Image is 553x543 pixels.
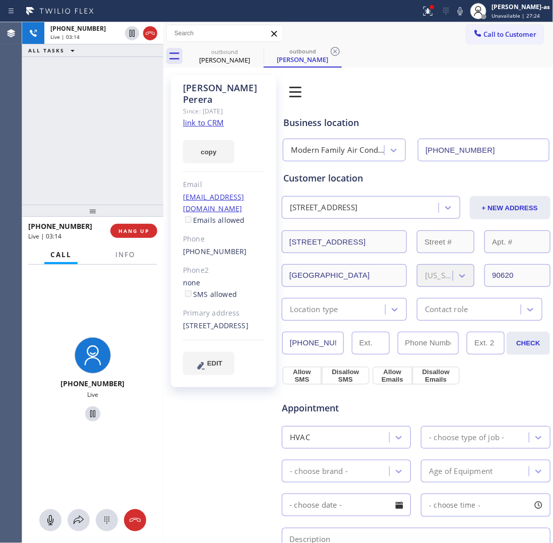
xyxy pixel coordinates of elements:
[265,55,341,64] div: [PERSON_NAME]
[183,105,265,117] div: Since: [DATE]
[265,45,341,67] div: Jay Perera
[183,233,265,245] div: Phone
[185,216,192,223] input: Emails allowed
[429,500,480,510] span: - choose time -
[282,494,411,516] input: - choose date -
[507,332,549,355] button: CHECK
[124,509,146,531] button: Hang up
[183,277,265,300] div: none
[183,320,265,332] div: [STREET_ADDRESS]
[484,30,537,39] span: Call to Customer
[183,82,265,105] div: [PERSON_NAME] Perera
[44,245,78,265] button: Call
[167,25,283,41] input: Search
[28,232,62,240] span: Live | 03:14
[322,367,370,385] button: Disallow SMS
[491,12,540,19] span: Unavailable | 27:24
[467,332,505,354] input: Ext. 2
[96,509,118,531] button: Open dialpad
[28,47,65,54] span: ALL TASKS
[143,26,157,40] button: Hang up
[115,250,135,259] span: Info
[283,116,548,130] div: Business location
[429,465,493,477] div: Age of Equipment
[281,78,310,106] img: 0z2ufo+1LK1lpbjt5drc1XD0bnnlpun5fRe3jBXTlaPqG+JvTQggABAgRuCwj6M7qMMI5mZPQW9JGuOgECBAj8BAT92W+QEcb...
[183,308,265,319] div: Primary address
[470,196,550,219] button: + NEW ADDRESS
[118,227,149,234] span: HANG UP
[50,24,106,33] span: [PHONE_NUMBER]
[484,264,550,287] input: ZIP
[183,179,265,191] div: Email
[187,48,263,55] div: outbound
[125,26,139,40] button: Hold Customer
[50,33,80,40] span: Live | 03:14
[283,171,548,185] div: Customer location
[282,401,370,415] span: Appointment
[68,509,90,531] button: Open directory
[183,289,237,299] label: SMS allowed
[352,332,390,354] input: Ext.
[110,224,157,238] button: HANG UP
[290,202,357,214] div: [STREET_ADDRESS]
[466,25,543,44] button: Call to Customer
[183,192,244,213] a: [EMAIL_ADDRESS][DOMAIN_NAME]
[39,509,62,531] button: Mute
[373,367,412,385] button: Allow Emails
[282,230,407,253] input: Address
[207,359,222,367] span: EDIT
[109,245,141,265] button: Info
[183,352,234,375] button: EDIT
[282,264,407,287] input: City
[453,4,467,18] button: Mute
[491,3,550,11] div: [PERSON_NAME]-as
[85,406,100,421] button: Hold Customer
[417,230,474,253] input: Street #
[412,367,460,385] button: Disallow Emails
[265,47,341,55] div: outbound
[290,432,310,443] div: HVAC
[291,145,385,156] div: Modern Family Air Conditioning & Heating [GEOGRAPHIC_DATA]
[22,44,85,56] button: ALL TASKS
[183,117,224,128] a: link to CRM
[183,140,234,163] button: copy
[183,265,265,276] div: Phone2
[183,215,245,225] label: Emails allowed
[418,139,549,161] input: Phone Number
[290,304,338,315] div: Location type
[187,45,263,68] div: Jay Perera
[61,379,125,388] span: [PHONE_NUMBER]
[429,432,504,443] div: - choose type of job -
[425,304,468,315] div: Contact role
[183,247,247,256] a: [PHONE_NUMBER]
[28,221,92,231] span: [PHONE_NUMBER]
[282,367,322,385] button: Allow SMS
[185,290,192,297] input: SMS allowed
[290,465,348,477] div: - choose brand -
[398,332,459,354] input: Phone Number 2
[87,390,98,399] span: Live
[187,55,263,65] div: [PERSON_NAME]
[50,250,72,259] span: Call
[484,230,550,253] input: Apt. #
[282,332,344,354] input: Phone Number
